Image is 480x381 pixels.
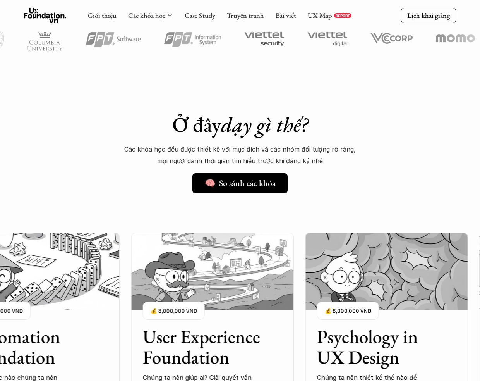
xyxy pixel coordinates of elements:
[334,13,351,18] a: REPORT
[205,178,276,188] h5: 🧠 So sánh các khóa
[221,111,308,138] em: dạy gì thế?
[128,11,165,20] a: Các khóa học
[276,11,296,20] a: Bài viết
[88,11,117,20] a: Giới thiệu
[407,11,450,20] p: Lịch khai giảng
[336,13,350,18] p: REPORT
[143,326,263,367] h3: User Experience Foundation
[317,326,437,367] h3: Psychology in UX Design
[227,11,264,20] a: Truyện tranh
[105,112,375,137] h1: Ở đây
[308,11,332,20] a: UX Map
[192,173,288,193] a: 🧠 So sánh các khóa
[401,8,456,23] a: Lịch khai giảng
[185,11,215,20] a: Case Study
[325,306,371,316] p: 💰 8,000,000 VND
[151,306,197,316] p: 💰 8,000,000 VND
[124,143,356,167] p: Các khóa học đều được thiết kế với mục đích và các nhóm đối tượng rõ ràng, mọi người dành thời gi...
